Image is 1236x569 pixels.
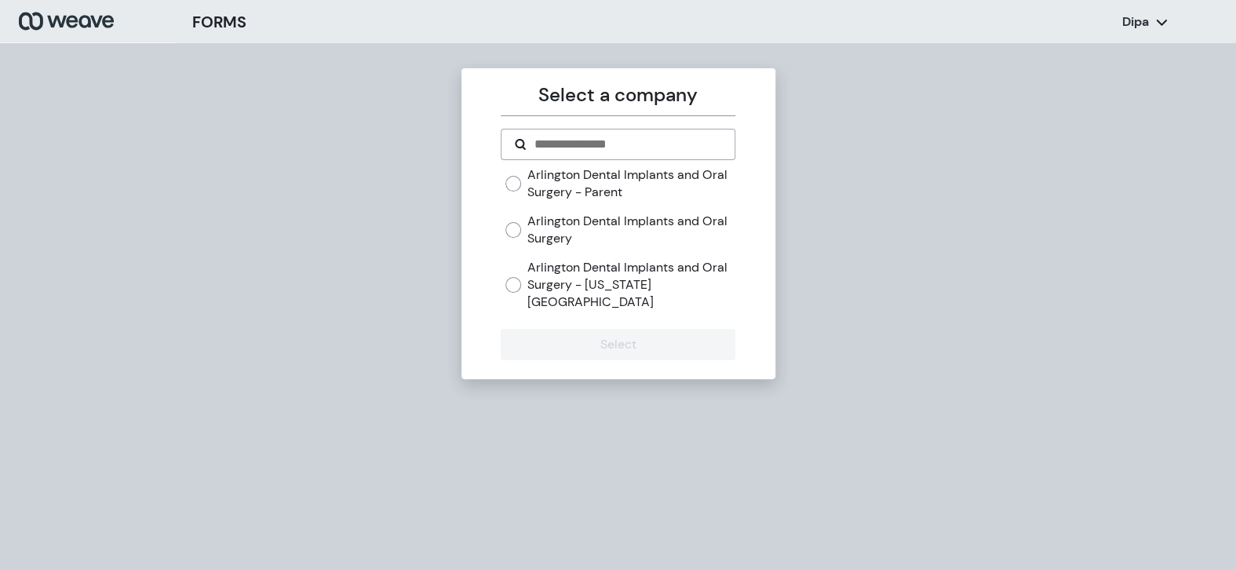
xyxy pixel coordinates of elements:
p: Dipa [1122,13,1149,31]
label: Arlington Dental Implants and Oral Surgery - Parent [527,166,735,200]
button: Select [501,329,735,360]
label: Arlington Dental Implants and Oral Surgery [527,213,735,246]
input: Search [533,135,722,154]
p: Select a company [501,81,735,109]
h3: FORMS [192,10,246,34]
label: Arlington Dental Implants and Oral Surgery - [US_STATE][GEOGRAPHIC_DATA] [527,259,735,310]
